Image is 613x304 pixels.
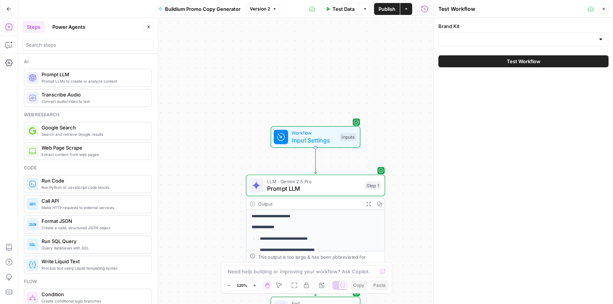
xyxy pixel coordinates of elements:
[246,126,385,148] div: WorkflowInput SettingsInputs
[42,177,145,184] span: Run Code
[275,261,309,267] span: Copy the output
[350,280,367,290] button: Copy
[42,245,145,251] span: Query databases with SQL
[42,151,145,157] span: Extract content from web pages
[24,111,152,118] div: Web research
[438,22,609,30] label: Brand Kit
[373,282,386,289] span: Paste
[42,131,145,137] span: Search and retrieve Google results
[24,58,152,65] div: Ai
[292,136,336,145] span: Input Settings
[42,124,145,131] span: Google Search
[258,200,361,208] div: Output
[42,298,145,304] span: Create conditional logic branches
[258,253,381,267] div: This output is too large & has been abbreviated for review. to view the full content.
[42,225,145,231] span: Create a valid, structured JSON object
[267,184,361,193] span: Prompt LLM
[292,129,336,136] span: Workflow
[24,278,152,285] div: Flow
[24,165,152,171] div: Code
[353,282,364,289] span: Copy
[378,5,395,13] span: Publish
[332,5,355,13] span: Test Data
[48,21,90,33] button: Power Agents
[250,6,270,12] span: Version 2
[42,205,145,211] span: Make HTTP requests to external services
[26,41,150,49] input: Search steps
[365,181,381,190] div: Step 1
[374,3,400,15] button: Publish
[340,133,356,141] div: Inputs
[42,217,145,225] span: Format JSON
[507,58,540,65] span: Test Workflow
[42,237,145,245] span: Run SQL Query
[42,144,145,151] span: Web Page Scrape
[42,197,145,205] span: Call API
[314,147,317,174] g: Edge from start to step_1
[42,291,145,298] span: Condition
[154,3,245,15] button: Buildium Promo Copy Generator
[321,3,359,15] button: Test Data
[42,184,145,190] span: Run Python or JavaScript code blocks
[42,78,145,84] span: Prompt LLMs to create or analyze content
[246,4,280,14] button: Version 2
[42,98,145,104] span: Convert audio/video to text
[438,55,609,67] button: Test Workflow
[42,71,145,78] span: Prompt LLM
[22,21,45,33] button: Steps
[370,280,389,290] button: Paste
[42,258,145,265] span: Write Liquid Text
[42,265,145,271] span: Process text using Liquid templating syntax
[42,91,145,98] span: Transcribe Audio
[237,282,247,288] span: 120%
[165,5,240,13] span: Buildium Promo Copy Generator
[267,178,361,185] span: LLM · Gemini 2.5 Pro
[314,269,317,296] g: Edge from step_1 to end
